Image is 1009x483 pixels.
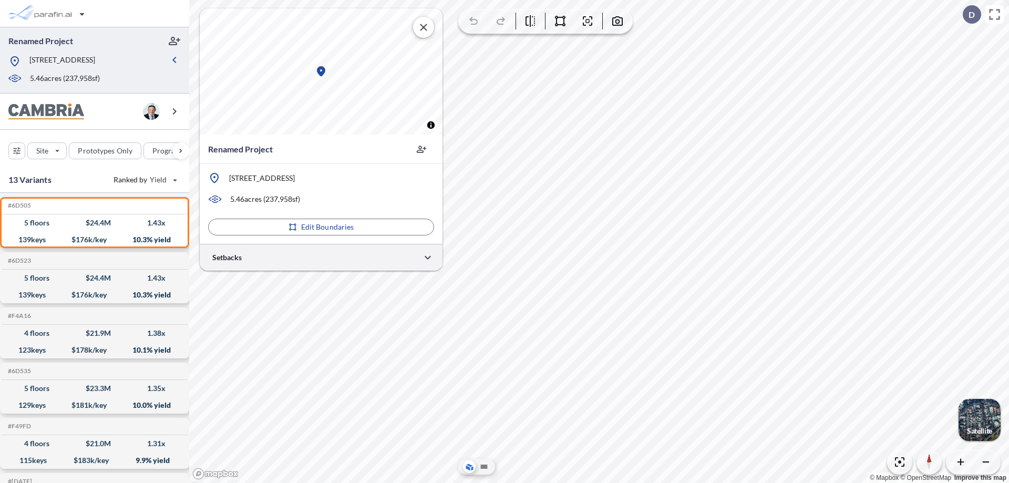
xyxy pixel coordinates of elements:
[301,222,354,232] p: Edit Boundaries
[30,73,100,85] p: 5.46 acres ( 237,958 sf)
[230,194,300,204] p: 5.46 acres ( 237,958 sf)
[36,146,48,156] p: Site
[954,474,1006,481] a: Improve this map
[870,474,899,481] a: Mapbox
[478,460,490,473] button: Site Plan
[192,468,239,480] a: Mapbox homepage
[208,143,273,156] p: Renamed Project
[6,202,31,209] h5: Click to copy the code
[69,142,141,159] button: Prototypes Only
[208,219,434,235] button: Edit Boundaries
[152,146,182,156] p: Program
[143,142,200,159] button: Program
[150,174,167,185] span: Yield
[6,312,31,320] h5: Click to copy the code
[428,119,434,131] span: Toggle attribution
[967,427,992,435] p: Satellite
[959,399,1001,441] img: Switcher Image
[8,35,73,47] p: Renamed Project
[900,474,951,481] a: OpenStreetMap
[229,173,295,183] p: [STREET_ADDRESS]
[6,367,31,375] h5: Click to copy the code
[27,142,67,159] button: Site
[8,104,84,120] img: BrandImage
[143,103,160,120] img: user logo
[105,171,184,188] button: Ranked by Yield
[29,55,95,68] p: [STREET_ADDRESS]
[425,119,437,131] button: Toggle attribution
[463,460,476,473] button: Aerial View
[959,399,1001,441] button: Switcher ImageSatellite
[315,65,327,78] div: Map marker
[78,146,132,156] p: Prototypes Only
[6,423,31,430] h5: Click to copy the code
[969,10,975,19] p: D
[6,257,31,264] h5: Click to copy the code
[200,8,442,135] canvas: Map
[8,173,52,186] p: 13 Variants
